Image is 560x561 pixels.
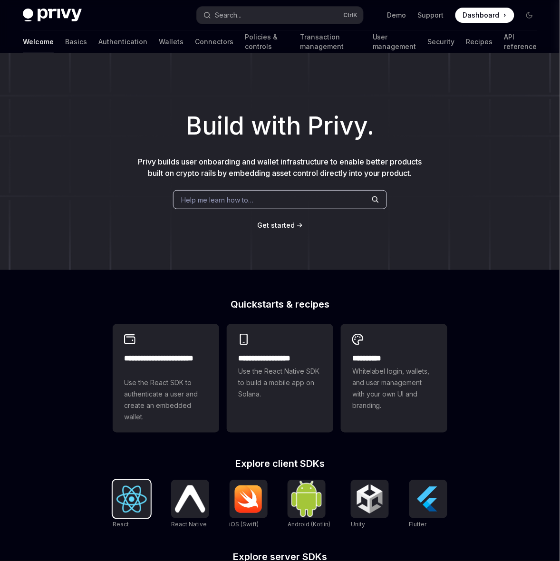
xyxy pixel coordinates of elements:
img: Flutter [413,484,444,514]
h2: Quickstarts & recipes [113,300,447,309]
a: Demo [387,10,406,20]
img: Android (Kotlin) [291,481,322,517]
a: React NativeReact Native [171,480,209,530]
span: Flutter [409,521,427,528]
span: Get started [258,221,295,229]
a: **** **** **** ***Use the React Native SDK to build a mobile app on Solana. [227,324,333,433]
a: Get started [258,221,295,230]
a: API reference [504,30,537,53]
a: Authentication [98,30,147,53]
a: Dashboard [455,8,514,23]
span: Dashboard [463,10,500,20]
span: Whitelabel login, wallets, and user management with your own UI and branding. [352,366,436,412]
span: Use the React Native SDK to build a mobile app on Solana. [238,366,322,400]
a: User management [373,30,416,53]
span: Unity [351,521,365,528]
div: Search... [215,10,241,21]
a: Security [428,30,455,53]
img: dark logo [23,9,82,22]
button: Toggle dark mode [522,8,537,23]
a: ReactReact [113,480,151,530]
img: iOS (Swift) [233,485,264,513]
h1: Build with Privy. [15,107,545,145]
span: iOS (Swift) [230,521,259,528]
img: React [116,486,147,513]
a: Wallets [159,30,183,53]
span: Android (Kotlin) [288,521,330,528]
a: Support [418,10,444,20]
a: Basics [65,30,87,53]
span: Ctrl K [343,11,357,19]
a: UnityUnity [351,480,389,530]
a: Policies & controls [245,30,289,53]
span: Privy builds user onboarding and wallet infrastructure to enable better products built on crypto ... [138,157,422,178]
a: **** *****Whitelabel login, wallets, and user management with your own UI and branding. [341,324,447,433]
span: Use the React SDK to authenticate a user and create an embedded wallet. [124,377,208,423]
a: iOS (Swift)iOS (Swift) [230,480,268,530]
button: Open search [197,7,363,24]
a: FlutterFlutter [409,480,447,530]
a: Connectors [195,30,233,53]
h2: Explore client SDKs [113,459,447,469]
a: Android (Kotlin)Android (Kotlin) [288,480,330,530]
a: Welcome [23,30,54,53]
img: Unity [355,484,385,514]
span: Help me learn how to… [181,195,253,205]
img: React Native [175,485,205,513]
span: React Native [171,521,207,528]
span: React [113,521,129,528]
a: Transaction management [300,30,361,53]
a: Recipes [466,30,493,53]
